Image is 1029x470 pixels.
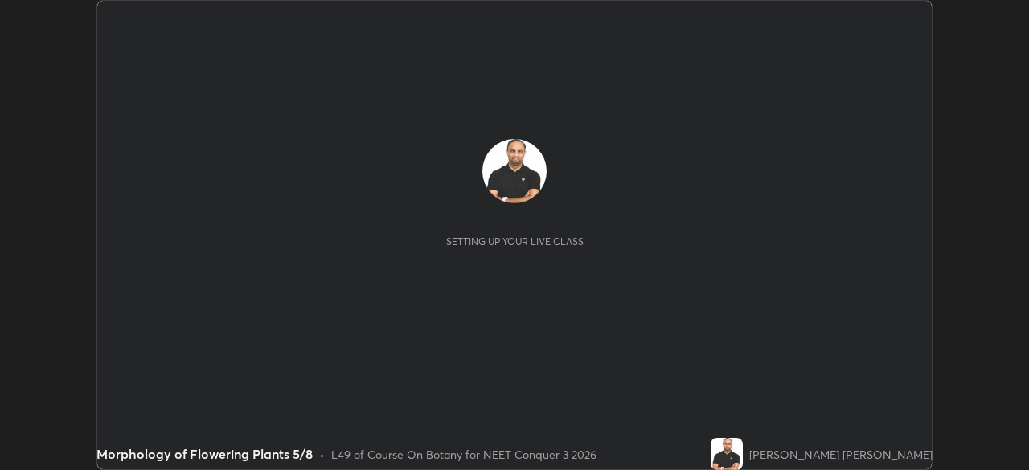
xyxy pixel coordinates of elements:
[446,235,584,247] div: Setting up your live class
[749,446,933,463] div: [PERSON_NAME] [PERSON_NAME]
[96,444,313,464] div: Morphology of Flowering Plants 5/8
[482,139,547,203] img: 0288c81ecca544f6b86d0d2edef7c4db.jpg
[711,438,743,470] img: 0288c81ecca544f6b86d0d2edef7c4db.jpg
[319,446,325,463] div: •
[331,446,596,463] div: L49 of Course On Botany for NEET Conquer 3 2026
